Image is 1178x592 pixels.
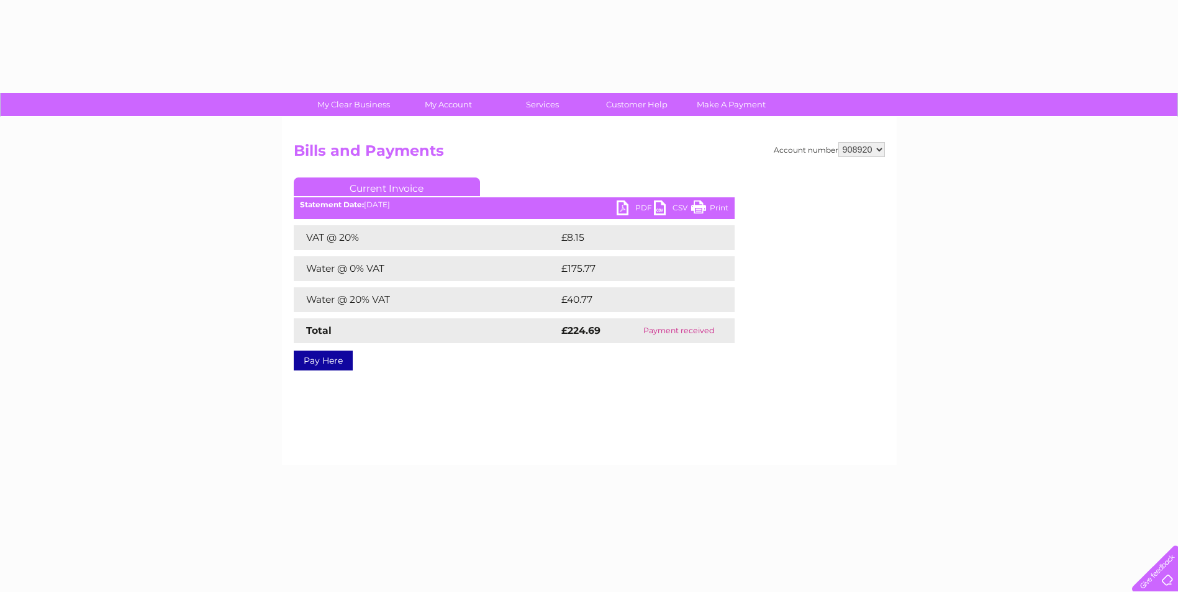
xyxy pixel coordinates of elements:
[558,287,709,312] td: £40.77
[294,351,353,370] a: Pay Here
[586,93,688,116] a: Customer Help
[691,200,728,218] a: Print
[491,93,594,116] a: Services
[561,325,600,336] strong: £224.69
[680,93,782,116] a: Make A Payment
[558,225,704,250] td: £8.15
[300,200,364,209] b: Statement Date:
[294,225,558,250] td: VAT @ 20%
[294,287,558,312] td: Water @ 20% VAT
[294,177,480,196] a: Current Invoice
[306,325,332,336] strong: Total
[397,93,499,116] a: My Account
[654,200,691,218] a: CSV
[617,200,654,218] a: PDF
[774,142,885,157] div: Account number
[558,256,711,281] td: £175.77
[294,142,885,166] h2: Bills and Payments
[294,256,558,281] td: Water @ 0% VAT
[623,318,735,343] td: Payment received
[294,200,735,209] div: [DATE]
[302,93,405,116] a: My Clear Business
